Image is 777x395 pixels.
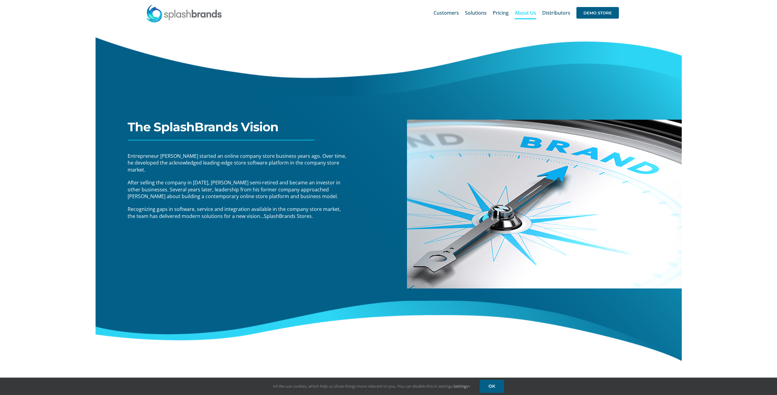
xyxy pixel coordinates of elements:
a: Pricing [493,3,509,23]
span: Distributors [542,10,570,15]
span: About Us [515,10,536,15]
span: The SplashBrands Vision [128,119,278,134]
span: Recognizing gaps in software, service and integration available in the company store market, the ... [128,206,341,219]
h2: The Future of Company Stores [286,376,491,388]
span: Customers [434,10,459,15]
a: Settings [453,383,470,389]
span: Entrepreneur [PERSON_NAME] started an online company store business years ago. Over time, he deve... [128,153,346,173]
nav: Main Menu [434,3,619,23]
img: about-us-brand-image-900-x-533 [407,120,682,288]
span: Pricing [493,10,509,15]
a: OK [480,380,504,393]
span: Solutions [465,10,487,15]
span: DEMO STORE [576,7,619,19]
a: Customers [434,3,459,23]
a: DEMO STORE [576,3,619,23]
img: SplashBrands.com Logo [146,4,222,23]
span: Hi! We use cookies, which help us show things more relevant to you. You can disable this in setti... [273,383,470,389]
span: After selling the company in [DATE], [PERSON_NAME] semi-retired and became an investor in other b... [128,179,340,200]
a: Distributors [542,3,570,23]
